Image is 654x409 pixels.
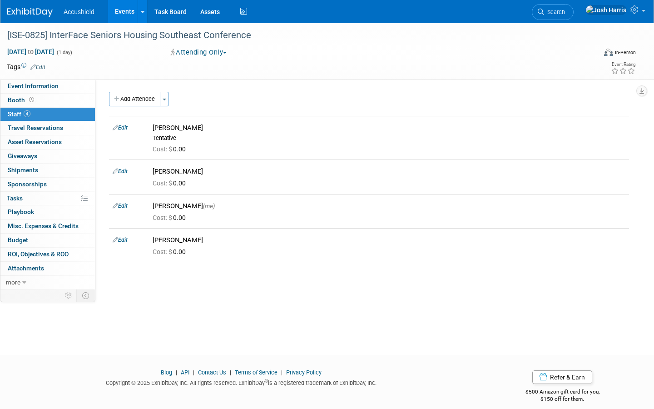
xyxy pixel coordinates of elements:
a: Shipments [0,164,95,177]
a: Edit [30,64,45,70]
a: Contact Us [198,369,226,376]
div: $150 off for them. [489,395,636,403]
td: Tags [7,62,45,71]
div: Copyright © 2025 ExhibitDay, Inc. All rights reserved. ExhibitDay is a registered trademark of Ex... [7,377,475,387]
span: | [173,369,179,376]
span: [DATE] [DATE] [7,48,54,56]
span: Cost: $ [153,145,173,153]
span: Event Information [8,82,59,90]
span: 0.00 [153,214,189,221]
a: Budget [0,234,95,247]
span: Cost: $ [153,180,173,187]
span: Travel Reservations [8,124,63,131]
a: Booth [0,94,95,107]
span: more [6,279,20,286]
span: Cost: $ [153,214,173,221]
a: ROI, Objectives & ROO [0,248,95,261]
a: Refer & Earn [532,370,592,384]
span: Asset Reservations [8,138,62,145]
span: Staff [8,110,30,118]
span: (me) [203,203,215,209]
a: Blog [161,369,172,376]
span: Accushield [64,8,94,15]
a: Terms of Service [235,369,277,376]
span: Cost: $ [153,248,173,255]
a: API [181,369,189,376]
a: Edit [113,125,128,131]
span: Playbook [8,208,34,215]
a: Giveaways [0,150,95,163]
div: In-Person [614,49,636,56]
span: ROI, Objectives & ROO [8,250,69,258]
a: Privacy Policy [286,369,322,376]
td: Toggle Event Tabs [77,289,95,301]
div: $500 Amazon gift card for you, [489,382,636,403]
span: Giveaways [8,152,37,160]
div: [PERSON_NAME] [153,236,625,244]
div: [ISE-0825] InterFace Seniors Housing Southeast Conference [4,27,582,44]
span: Booth [8,96,36,104]
span: Sponsorships [8,180,47,188]
span: | [279,369,285,376]
button: Add Attendee [109,92,160,106]
span: Search [544,9,565,15]
span: 0.00 [153,145,189,153]
span: 4 [24,110,30,117]
div: [PERSON_NAME] [153,167,625,176]
span: | [191,369,197,376]
span: Budget [8,236,28,244]
a: Edit [113,203,128,209]
span: to [26,48,35,55]
a: Asset Reservations [0,135,95,149]
a: Edit [113,168,128,175]
span: 0.00 [153,248,189,255]
sup: ® [265,379,268,384]
a: Attachments [0,262,95,275]
a: Event Information [0,80,95,93]
a: Staff4 [0,108,95,121]
div: Tentative [153,135,625,142]
a: Edit [113,237,128,243]
a: Sponsorships [0,178,95,191]
td: Personalize Event Tab Strip [61,289,77,301]
span: Booth not reserved yet [27,96,36,103]
a: more [0,276,95,289]
span: Tasks [7,195,23,202]
span: Shipments [8,166,38,174]
img: ExhibitDay [7,8,53,17]
div: Event Rating [611,62,635,67]
a: Misc. Expenses & Credits [0,219,95,233]
span: (1 day) [56,50,72,55]
a: Travel Reservations [0,121,95,135]
a: Playbook [0,205,95,219]
span: Misc. Expenses & Credits [8,222,79,229]
span: Attachments [8,264,44,272]
div: Event Format [542,47,636,61]
button: Attending Only [168,48,231,57]
a: Tasks [0,192,95,205]
div: [PERSON_NAME] [153,202,625,210]
a: Search [532,4,574,20]
span: | [228,369,233,376]
img: Format-Inperson.png [604,49,613,56]
div: [PERSON_NAME] [153,124,625,132]
img: Josh Harris [585,5,627,15]
span: 0.00 [153,180,189,187]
